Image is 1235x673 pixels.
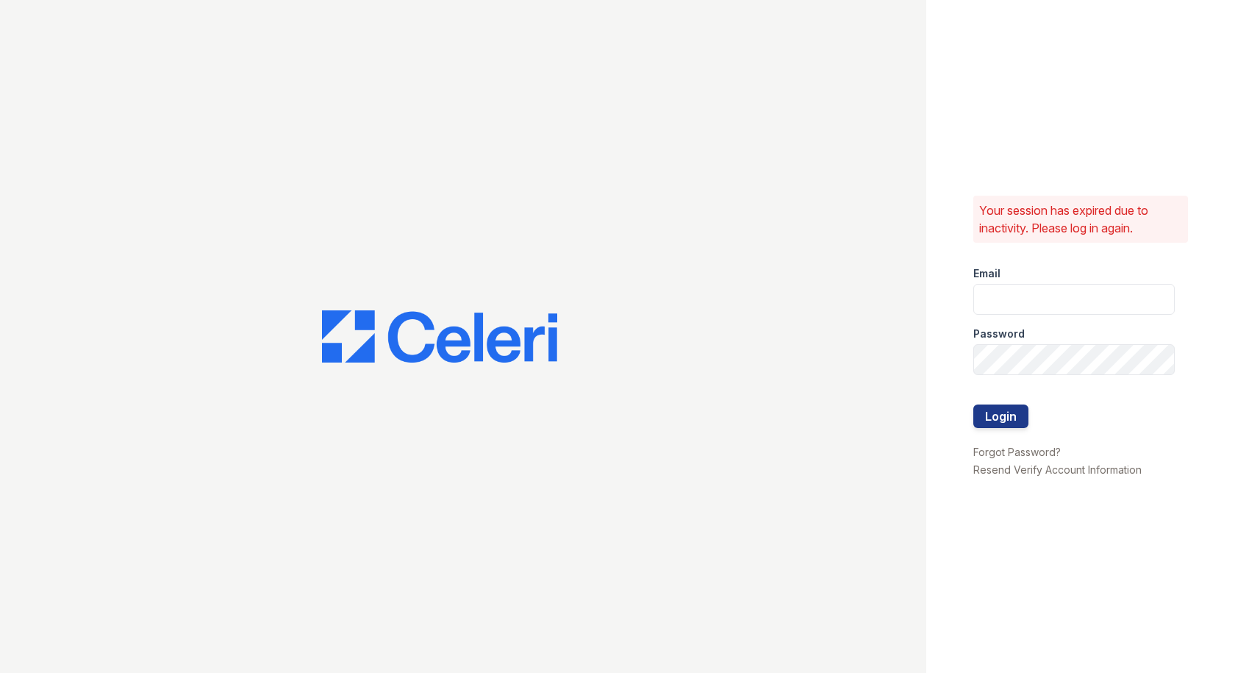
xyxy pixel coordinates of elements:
img: CE_Logo_Blue-a8612792a0a2168367f1c8372b55b34899dd931a85d93a1a3d3e32e68fde9ad4.png [322,310,557,363]
a: Resend Verify Account Information [973,463,1142,476]
button: Login [973,405,1028,428]
a: Forgot Password? [973,446,1061,458]
p: Your session has expired due to inactivity. Please log in again. [979,202,1182,237]
label: Password [973,327,1025,341]
label: Email [973,266,1000,281]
